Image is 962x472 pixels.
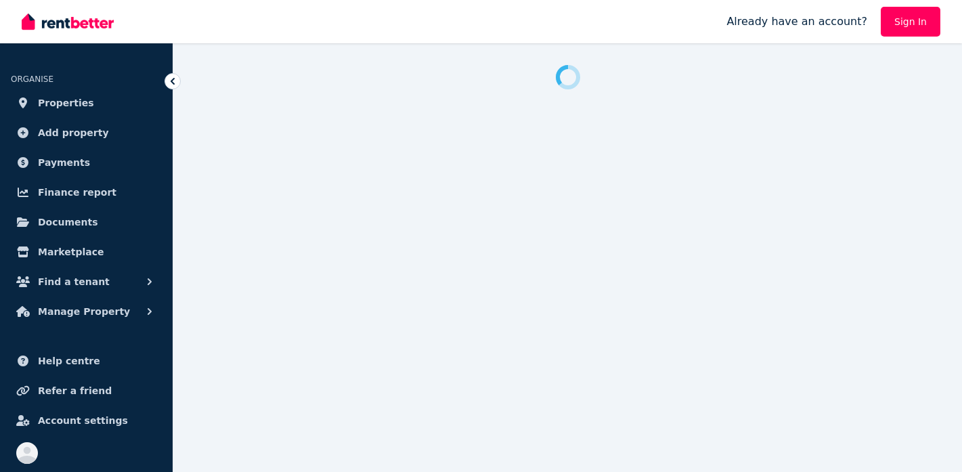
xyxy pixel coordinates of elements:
[22,12,114,32] img: RentBetter
[11,89,162,116] a: Properties
[38,95,94,111] span: Properties
[11,377,162,404] a: Refer a friend
[11,149,162,176] a: Payments
[11,268,162,295] button: Find a tenant
[11,407,162,434] a: Account settings
[38,274,110,290] span: Find a tenant
[38,125,109,141] span: Add property
[38,412,128,429] span: Account settings
[11,347,162,374] a: Help centre
[11,238,162,265] a: Marketplace
[38,184,116,200] span: Finance report
[11,209,162,236] a: Documents
[38,154,90,171] span: Payments
[11,119,162,146] a: Add property
[881,7,940,37] a: Sign In
[11,74,53,84] span: ORGANISE
[38,353,100,369] span: Help centre
[11,298,162,325] button: Manage Property
[11,179,162,206] a: Finance report
[726,14,867,30] span: Already have an account?
[38,244,104,260] span: Marketplace
[38,383,112,399] span: Refer a friend
[38,214,98,230] span: Documents
[38,303,130,320] span: Manage Property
